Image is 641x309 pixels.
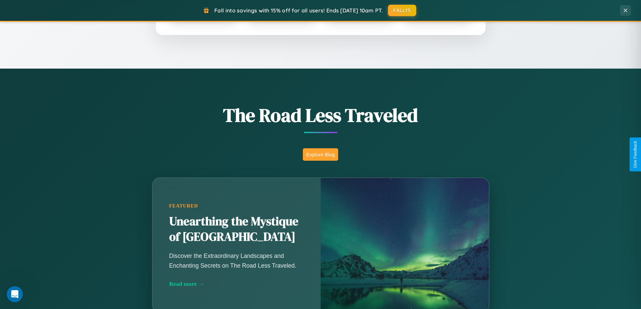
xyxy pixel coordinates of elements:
p: Discover the Extraordinary Landscapes and Enchanting Secrets on The Road Less Traveled. [169,251,304,270]
iframe: Intercom live chat [7,286,23,302]
div: Give Feedback [633,141,638,168]
button: FALL15 [388,5,416,16]
h2: Unearthing the Mystique of [GEOGRAPHIC_DATA] [169,214,304,245]
button: Explore Blog [303,148,338,161]
div: Read more → [169,280,304,287]
h1: The Road Less Traveled [119,102,523,128]
span: Fall into savings with 15% off for all users! Ends [DATE] 10am PT. [214,7,383,14]
div: Featured [169,203,304,209]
